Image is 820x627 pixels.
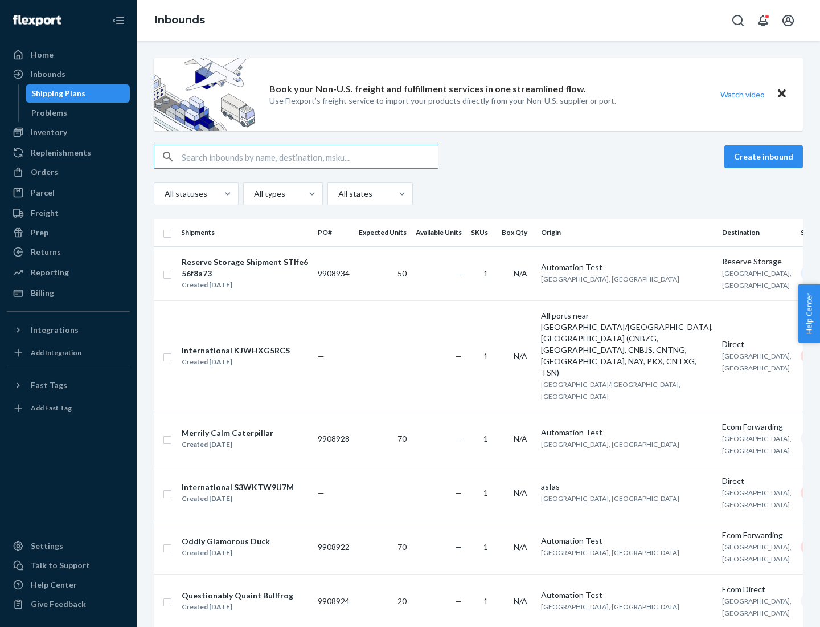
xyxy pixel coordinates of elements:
a: Add Fast Tag [7,399,130,417]
span: [GEOGRAPHIC_DATA], [GEOGRAPHIC_DATA] [541,548,679,557]
span: N/A [514,488,527,498]
a: Freight [7,204,130,222]
a: Billing [7,284,130,302]
span: 1 [483,434,488,443]
span: 70 [397,434,407,443]
a: Reporting [7,263,130,282]
span: — [318,488,325,498]
a: Inbounds [7,65,130,83]
div: Ecom Forwarding [722,530,792,541]
button: Close Navigation [107,9,130,32]
div: Inbounds [31,68,65,80]
div: Problems [31,107,67,119]
th: PO# [313,219,354,246]
div: Prep [31,227,48,238]
span: [GEOGRAPHIC_DATA], [GEOGRAPHIC_DATA] [722,434,792,455]
div: Inventory [31,127,67,138]
div: asfas [541,481,713,492]
div: Automation Test [541,535,713,547]
th: Shipments [177,219,313,246]
span: 50 [397,268,407,278]
span: N/A [514,268,527,278]
th: SKUs [466,219,497,246]
a: Replenishments [7,144,130,162]
div: All ports near [GEOGRAPHIC_DATA]/[GEOGRAPHIC_DATA], [GEOGRAPHIC_DATA] (CNBZG, [GEOGRAPHIC_DATA], ... [541,310,713,378]
th: Box Qty [497,219,536,246]
td: 9908922 [313,520,354,574]
img: Flexport logo [13,15,61,26]
span: N/A [514,596,527,606]
span: [GEOGRAPHIC_DATA], [GEOGRAPHIC_DATA] [541,602,679,611]
div: Replenishments [31,147,91,158]
span: 70 [397,542,407,552]
a: Shipping Plans [26,84,130,103]
p: Book your Non-U.S. freight and fulfillment services in one streamlined flow. [269,83,586,96]
div: Questionably Quaint Bullfrog [182,590,293,601]
span: — [455,351,462,361]
th: Origin [536,219,717,246]
div: Created [DATE] [182,356,290,368]
a: Orders [7,163,130,181]
span: 1 [483,542,488,552]
th: Available Units [411,219,466,246]
div: Freight [31,207,59,219]
div: Created [DATE] [182,439,273,450]
a: Returns [7,243,130,261]
div: Automation Test [541,589,713,601]
div: Fast Tags [31,380,67,391]
div: Reserve Storage [722,256,792,267]
span: [GEOGRAPHIC_DATA], [GEOGRAPHIC_DATA] [722,488,792,509]
span: [GEOGRAPHIC_DATA], [GEOGRAPHIC_DATA] [541,494,679,503]
div: Billing [31,287,54,299]
span: N/A [514,351,527,361]
a: Talk to Support [7,556,130,575]
span: [GEOGRAPHIC_DATA], [GEOGRAPHIC_DATA] [722,352,792,372]
span: — [455,434,462,443]
span: — [318,351,325,361]
button: Open Search Box [727,9,749,32]
div: Reserve Storage Shipment STIfe656f8a73 [182,256,308,279]
button: Open account menu [777,9,799,32]
ol: breadcrumbs [146,4,214,37]
span: [GEOGRAPHIC_DATA], [GEOGRAPHIC_DATA] [541,275,679,283]
button: Fast Tags [7,376,130,394]
button: Watch video [713,86,772,103]
div: Merrily Calm Caterpillar [182,427,273,439]
div: Settings [31,540,63,552]
div: Ecom Direct [722,584,792,595]
input: Search inbounds by name, destination, msku... [182,145,438,168]
a: Home [7,46,130,64]
div: Automation Test [541,262,713,273]
div: Integrations [31,324,79,336]
span: — [455,488,462,498]
div: Created [DATE] [182,279,308,291]
div: Reporting [31,267,69,278]
a: Settings [7,537,130,555]
span: [GEOGRAPHIC_DATA], [GEOGRAPHIC_DATA] [722,269,792,290]
a: Prep [7,223,130,242]
span: [GEOGRAPHIC_DATA], [GEOGRAPHIC_DATA] [541,440,679,449]
span: N/A [514,542,527,552]
span: 1 [483,351,488,361]
div: Add Integration [31,348,81,357]
button: Create inbound [724,145,803,168]
span: — [455,268,462,278]
td: 9908928 [313,412,354,466]
a: Help Center [7,576,130,594]
div: Created [DATE] [182,547,270,559]
a: Parcel [7,184,130,202]
button: Integrations [7,321,130,339]
div: International KJWHXG5RCS [182,345,290,356]
span: 1 [483,596,488,606]
a: Problems [26,104,130,122]
button: Open notifications [752,9,774,32]
th: Expected Units [354,219,411,246]
div: Created [DATE] [182,493,294,504]
td: 9908934 [313,246,354,300]
span: 20 [397,596,407,606]
button: Help Center [798,284,820,343]
p: Use Flexport’s freight service to import your products directly from your Non-U.S. supplier or port. [269,95,616,107]
span: 1 [483,488,488,498]
a: Add Integration [7,344,130,362]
